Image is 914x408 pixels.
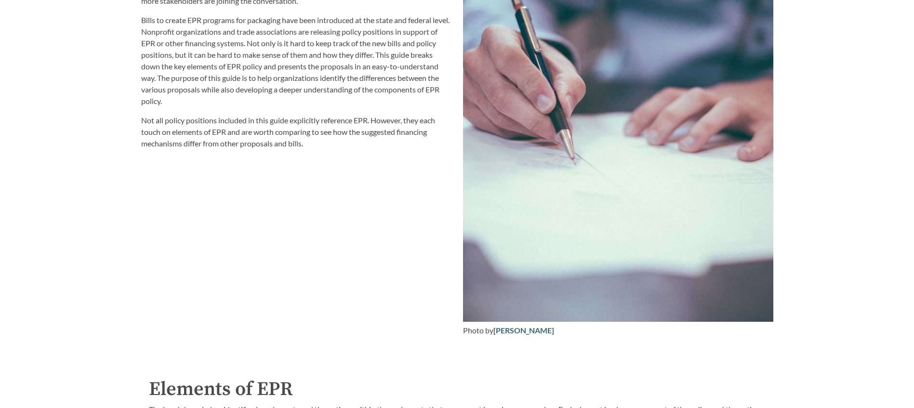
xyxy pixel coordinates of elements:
[463,325,773,336] div: Photo by
[141,115,451,149] p: Not all policy positions included in this guide explicitly reference EPR. However, they each touc...
[149,375,766,404] h2: Elements of EPR
[141,14,451,107] p: Bills to create EPR programs for packaging have been introduced at the state and federal level. N...
[493,326,554,335] a: [PERSON_NAME]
